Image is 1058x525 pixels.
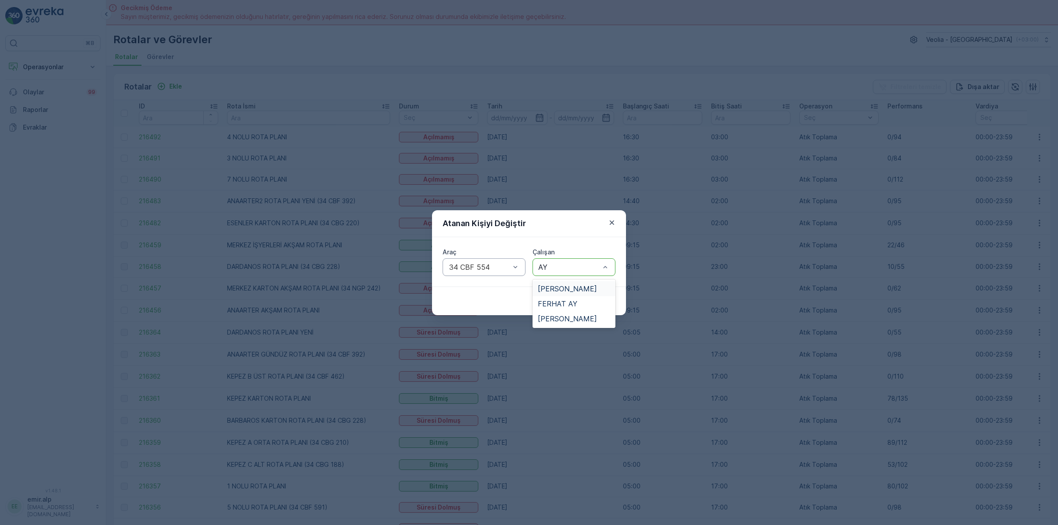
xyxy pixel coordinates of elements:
p: Atanan Kişiyi Değiştir [443,217,526,230]
label: Çalışan [533,248,555,256]
label: Araç [443,248,456,256]
span: [PERSON_NAME] [538,315,597,323]
span: [PERSON_NAME] [538,285,597,293]
span: FERHAT AY [538,300,577,308]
